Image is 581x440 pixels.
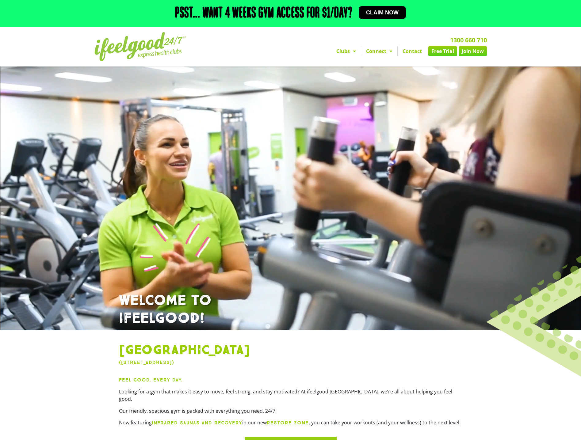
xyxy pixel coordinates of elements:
span: Claim now [366,10,399,15]
a: 1300 660 710 [450,36,487,44]
a: Clubs [331,46,361,56]
strong: infrared saunas and recovery [152,420,242,426]
p: Now featuring in our new , you can take your workouts (and your wellness) to the next level. [119,419,462,427]
p: Our friendly, spacious gym is packed with everything you need, 24/7. [119,407,462,415]
a: Claim now [359,6,406,19]
h2: Psst... Want 4 weeks gym access for $1/day? [175,6,353,21]
p: Looking for a gym that makes it easy to move, feel strong, and stay motivated? At ifeelgood [GEOG... [119,388,462,403]
h1: [GEOGRAPHIC_DATA] [119,343,462,358]
strong: Feel Good. Every Day. [119,377,183,383]
a: Free Trial [428,46,457,56]
a: Connect [361,46,397,56]
a: Contact [398,46,427,56]
nav: Menu [234,46,487,56]
a: ([STREET_ADDRESS]) [119,359,174,365]
h1: WELCOME TO IFEELGOOD! [119,292,462,327]
a: Join Now [459,46,487,56]
a: RESTORE zone [267,420,309,426]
